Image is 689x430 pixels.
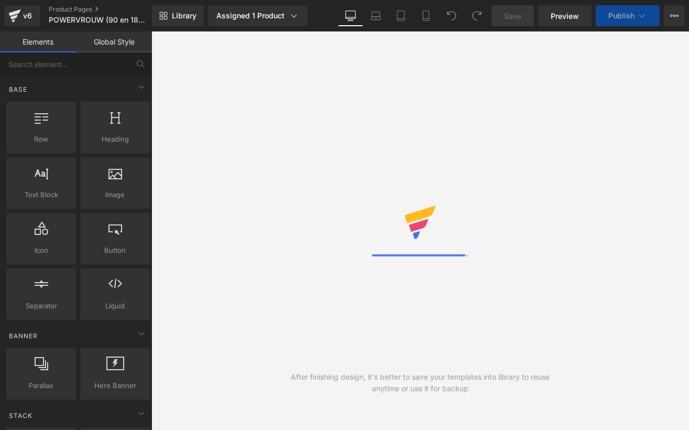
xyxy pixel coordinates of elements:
[596,5,660,26] button: Publish
[551,10,579,21] span: Preview
[9,245,73,256] span: Icon
[49,5,169,14] a: Product Pages
[49,16,149,24] span: POWERVROUW (90 en 180 capsules)
[83,380,147,391] span: Hero Banner
[413,5,439,26] a: Mobile
[8,331,39,341] span: Banner
[4,5,40,26] a: v6
[216,10,299,21] div: Assigned 1 Product
[9,134,73,145] span: Row
[466,5,487,26] button: Redo
[83,245,147,256] span: Button
[83,189,147,200] span: Image
[83,300,147,311] span: Liquid
[21,9,34,23] div: v6
[9,380,73,391] span: Parallax
[608,12,635,20] span: Publish
[152,5,204,26] a: New Library
[8,411,34,421] span: Stack
[538,5,592,26] a: Preview
[76,31,152,52] a: Global Style
[441,5,462,26] button: Undo
[9,189,73,200] span: Text Block
[504,10,521,21] span: Save
[664,5,685,26] button: More
[8,84,28,94] span: Base
[388,5,413,26] a: Tablet
[363,5,388,26] a: Laptop
[9,300,73,311] span: Separator
[286,371,555,394] div: After finishing design, it's better to save your templates into library to reuse anytime or use i...
[338,5,363,26] a: Desktop
[172,11,196,20] span: Library
[83,134,147,145] span: Heading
